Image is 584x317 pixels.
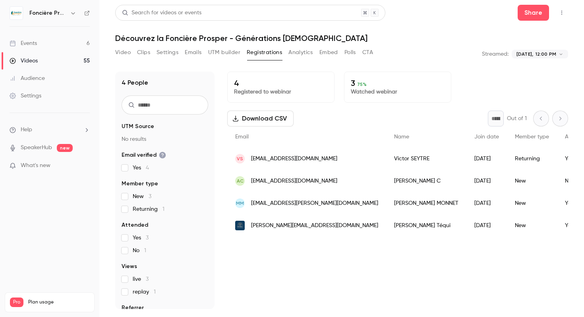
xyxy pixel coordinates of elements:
span: Email [235,134,249,140]
span: No [133,247,146,255]
span: live [133,275,149,283]
li: help-dropdown-opener [10,126,90,134]
button: CTA [362,46,373,59]
a: SpeakerHub [21,144,52,152]
p: No results [122,135,208,143]
div: [PERSON_NAME] MONNET [386,192,466,214]
button: UTM builder [208,46,240,59]
span: 1 [162,206,164,212]
button: Polls [344,46,356,59]
span: Yes [133,234,149,242]
button: Clips [137,46,150,59]
div: Events [10,39,37,47]
div: Returning [507,148,557,170]
span: 3 [146,276,149,282]
span: What's new [21,161,50,170]
span: [EMAIL_ADDRESS][PERSON_NAME][DOMAIN_NAME] [251,199,378,208]
span: 1 [154,289,156,295]
div: New [507,170,557,192]
span: VS [237,155,243,162]
p: 3 [351,78,445,88]
span: New [133,193,151,200]
span: UTM Source [122,123,154,130]
span: Member type [515,134,549,140]
div: [PERSON_NAME] C [386,170,466,192]
h1: Découvrez la Foncière Prosper - Générations [DEMOGRAPHIC_DATA] [115,33,568,43]
span: replay [133,288,156,296]
span: Member type [122,180,158,188]
p: Watched webinar [351,88,445,96]
button: Settings [157,46,178,59]
button: Analytics [288,46,313,59]
span: Yes [133,164,149,172]
img: erablepatrimoine.fr [235,221,245,230]
span: MM [236,200,244,207]
button: Registrations [247,46,282,59]
span: Pro [10,298,23,307]
div: New [507,214,557,237]
p: 4 [234,78,328,88]
span: Name [394,134,409,140]
span: [DATE], [516,51,533,58]
div: [DATE] [466,214,507,237]
span: Views [122,263,137,270]
div: [DATE] [466,192,507,214]
span: 1 [144,248,146,253]
iframe: Noticeable Trigger [80,162,90,169]
span: Returning [133,205,164,213]
div: [DATE] [466,170,507,192]
div: Victor SEYTRE [386,148,466,170]
button: Emails [185,46,201,59]
div: Search for videos or events [122,9,201,17]
div: Videos [10,57,38,65]
button: Embed [319,46,338,59]
p: Streamed: [482,50,509,58]
span: Plan usage [28,299,89,305]
span: [EMAIL_ADDRESS][DOMAIN_NAME] [251,177,337,185]
span: 3 [149,194,151,199]
span: 75 % [357,82,367,87]
span: Attended [122,221,148,229]
span: [PERSON_NAME][EMAIL_ADDRESS][DOMAIN_NAME] [251,222,378,230]
span: new [57,144,73,152]
button: Share [518,5,549,21]
span: 12:00 PM [536,51,556,58]
div: [DATE] [466,148,507,170]
h6: Foncière Prosper [29,9,67,17]
span: Referrer [122,304,144,312]
span: Help [21,126,32,134]
div: Audience [10,74,45,82]
button: Download CSV [227,111,294,126]
span: [EMAIL_ADDRESS][DOMAIN_NAME] [251,155,337,163]
button: Top Bar Actions [555,6,568,19]
div: [PERSON_NAME] Téqui [386,214,466,237]
button: Video [115,46,131,59]
span: 3 [146,235,149,241]
span: 4 [146,165,149,171]
p: Registered to webinar [234,88,328,96]
img: Foncière Prosper [10,7,23,19]
span: Join date [474,134,499,140]
p: Out of 1 [507,115,527,123]
span: Email verified [122,151,166,159]
h1: 4 People [122,78,148,88]
div: Settings [10,92,41,100]
span: AC [237,177,244,185]
div: New [507,192,557,214]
